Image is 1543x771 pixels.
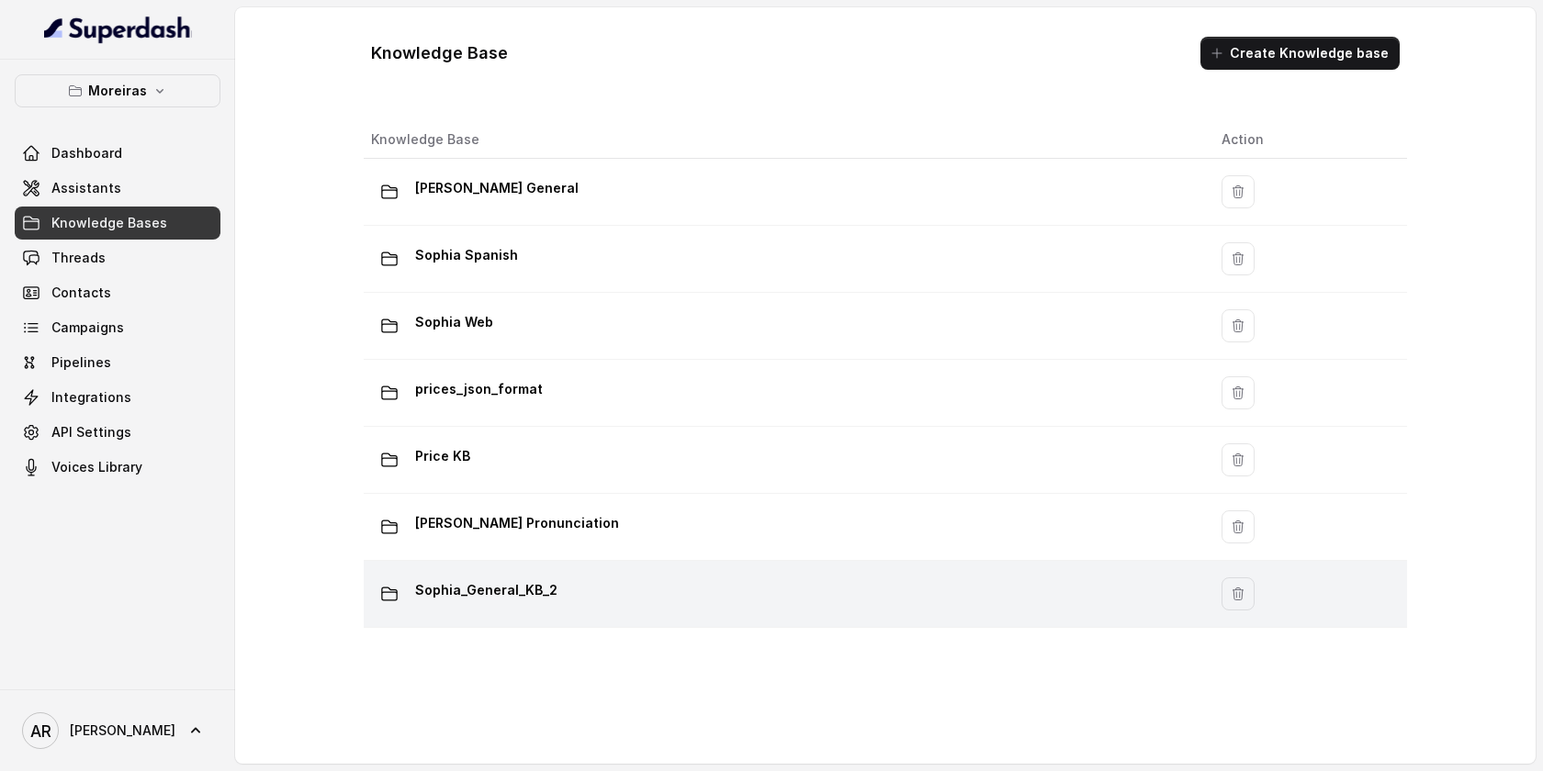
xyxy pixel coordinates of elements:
span: Contacts [51,284,111,302]
text: AR [30,721,51,741]
a: API Settings [15,416,220,449]
button: Moreiras [15,74,220,107]
span: Dashboard [51,144,122,162]
a: Integrations [15,381,220,414]
span: Integrations [51,388,131,407]
p: Moreiras [88,80,147,102]
a: Assistants [15,172,220,205]
p: [PERSON_NAME] General [415,173,579,203]
p: Sophia Web [415,307,493,337]
span: API Settings [51,423,131,441]
a: Pipelines [15,346,220,379]
p: Sophia Spanish [415,240,518,270]
a: Campaigns [15,311,220,344]
a: [PERSON_NAME] [15,705,220,756]
p: Price KB [415,441,470,471]
a: Dashboard [15,137,220,170]
p: Sophia_General_KB_2 [415,575,558,605]
span: Threads [51,249,106,267]
span: Voices Library [51,458,142,476]
button: Create Knowledge base [1200,37,1400,70]
span: Campaigns [51,318,124,337]
a: Knowledge Bases [15,207,220,240]
a: Voices Library [15,451,220,484]
th: Action [1207,121,1407,159]
span: Pipelines [51,353,111,372]
th: Knowledge Base [364,121,1207,159]
p: [PERSON_NAME] Pronunciation [415,508,619,538]
h1: Knowledge Base [371,39,508,68]
a: Threads [15,241,220,274]
img: light.svg [44,15,192,44]
p: prices_json_format [415,374,543,404]
span: [PERSON_NAME] [70,721,175,740]
a: Contacts [15,276,220,309]
span: Knowledge Bases [51,214,167,232]
span: Assistants [51,179,121,197]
